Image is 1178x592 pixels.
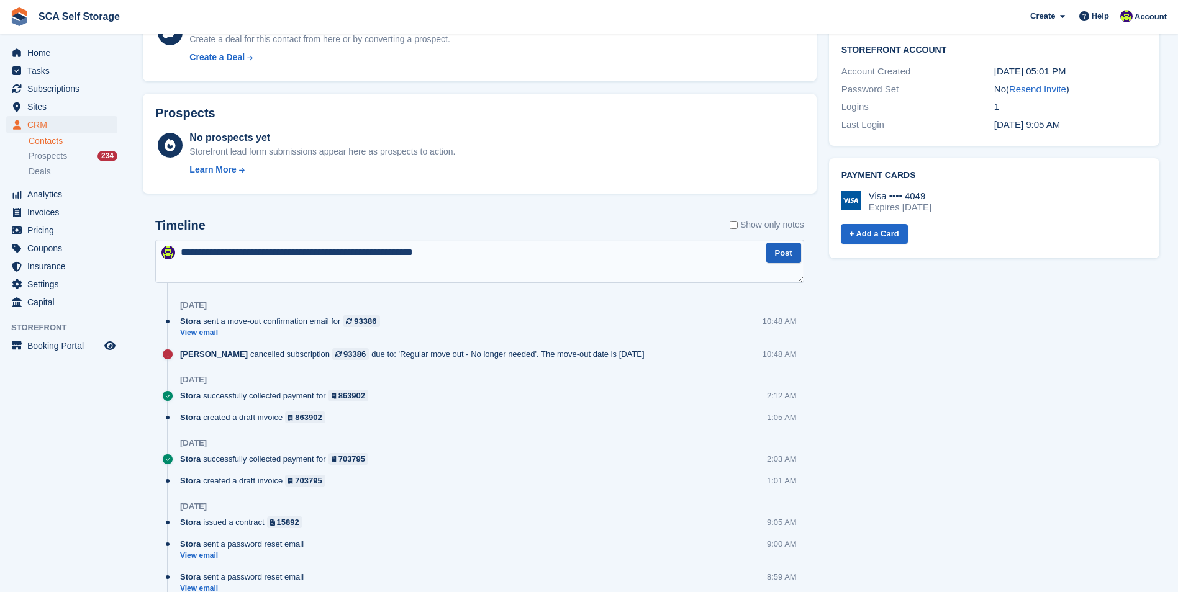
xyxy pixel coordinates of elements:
[994,83,1147,97] div: No
[155,218,206,233] h2: Timeline
[994,119,1060,130] time: 2025-07-21 08:05:04 UTC
[102,338,117,353] a: Preview store
[180,411,332,423] div: created a draft invoice
[6,44,117,61] a: menu
[180,411,201,423] span: Stora
[841,100,994,114] div: Logins
[332,348,369,360] a: 93386
[869,191,931,202] div: Visa •••• 4049
[27,62,102,79] span: Tasks
[180,475,201,487] span: Stora
[180,516,309,528] div: issued a contract
[180,538,310,550] div: sent a password reset email
[1092,10,1109,22] span: Help
[6,204,117,221] a: menu
[766,243,801,263] button: Post
[180,538,201,550] span: Stora
[180,300,207,310] div: [DATE]
[29,150,117,163] a: Prospects 234
[841,171,1147,181] h2: Payment cards
[767,411,797,423] div: 1:05 AM
[763,315,797,327] div: 10:48 AM
[29,166,51,177] span: Deals
[6,294,117,311] a: menu
[841,224,908,244] a: + Add a Card
[29,165,117,178] a: Deals
[180,390,201,401] span: Stora
[180,315,201,327] span: Stora
[189,51,450,64] a: Create a Deal
[767,390,797,401] div: 2:12 AM
[27,98,102,115] span: Sites
[180,571,201,583] span: Stora
[6,276,117,293] a: menu
[6,116,117,133] a: menu
[180,475,332,487] div: created a draft invoice
[189,163,455,176] a: Learn More
[1030,10,1055,22] span: Create
[34,6,125,27] a: SCA Self Storage
[27,240,102,257] span: Coupons
[97,151,117,161] div: 234
[6,80,117,97] a: menu
[767,538,797,550] div: 9:00 AM
[994,100,1147,114] div: 1
[841,43,1147,55] h2: Storefront Account
[338,453,365,465] div: 703795
[6,258,117,275] a: menu
[180,501,207,511] div: [DATE]
[1009,84,1066,94] a: Resend Invite
[6,186,117,203] a: menu
[27,204,102,221] span: Invoices
[180,348,248,360] span: [PERSON_NAME]
[27,44,102,61] span: Home
[180,453,374,465] div: successfully collected payment for
[730,218,738,231] input: Show only notes
[763,348,797,360] div: 10:48 AM
[180,390,374,401] div: successfully collected payment for
[180,453,201,465] span: Stora
[11,321,124,334] span: Storefront
[354,315,376,327] div: 93386
[277,516,299,528] div: 15892
[285,475,325,487] a: 703795
[180,438,207,448] div: [DATE]
[6,222,117,239] a: menu
[338,390,365,401] div: 863902
[343,348,366,360] div: 93386
[180,375,207,385] div: [DATE]
[767,475,797,487] div: 1:01 AM
[267,516,302,528] a: 15892
[27,337,102,354] span: Booking Portal
[180,328,386,338] a: View email
[29,135,117,147] a: Contacts
[27,116,102,133] span: CRM
[27,80,102,97] span: Subscriptions
[1120,10,1133,22] img: Thomas Webb
[841,118,994,132] div: Last Login
[767,453,797,465] div: 2:03 AM
[1006,84,1069,94] span: ( )
[6,62,117,79] a: menu
[6,98,117,115] a: menu
[6,337,117,354] a: menu
[27,186,102,203] span: Analytics
[180,550,310,561] a: View email
[155,106,215,120] h2: Prospects
[285,411,325,423] a: 863902
[161,246,175,259] img: Thomas Webb
[869,202,931,213] div: Expires [DATE]
[189,163,236,176] div: Learn More
[841,191,861,210] img: Visa Logo
[189,51,245,64] div: Create a Deal
[841,83,994,97] div: Password Set
[180,348,651,360] div: cancelled subscription due to: 'Regular move out - No longer needed'. The move-out date is [DATE]
[295,475,322,487] div: 703795
[767,571,797,583] div: 8:59 AM
[6,240,117,257] a: menu
[180,571,310,583] div: sent a password reset email
[343,315,379,327] a: 93386
[189,145,455,158] div: Storefront lead form submissions appear here as prospects to action.
[841,65,994,79] div: Account Created
[27,294,102,311] span: Capital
